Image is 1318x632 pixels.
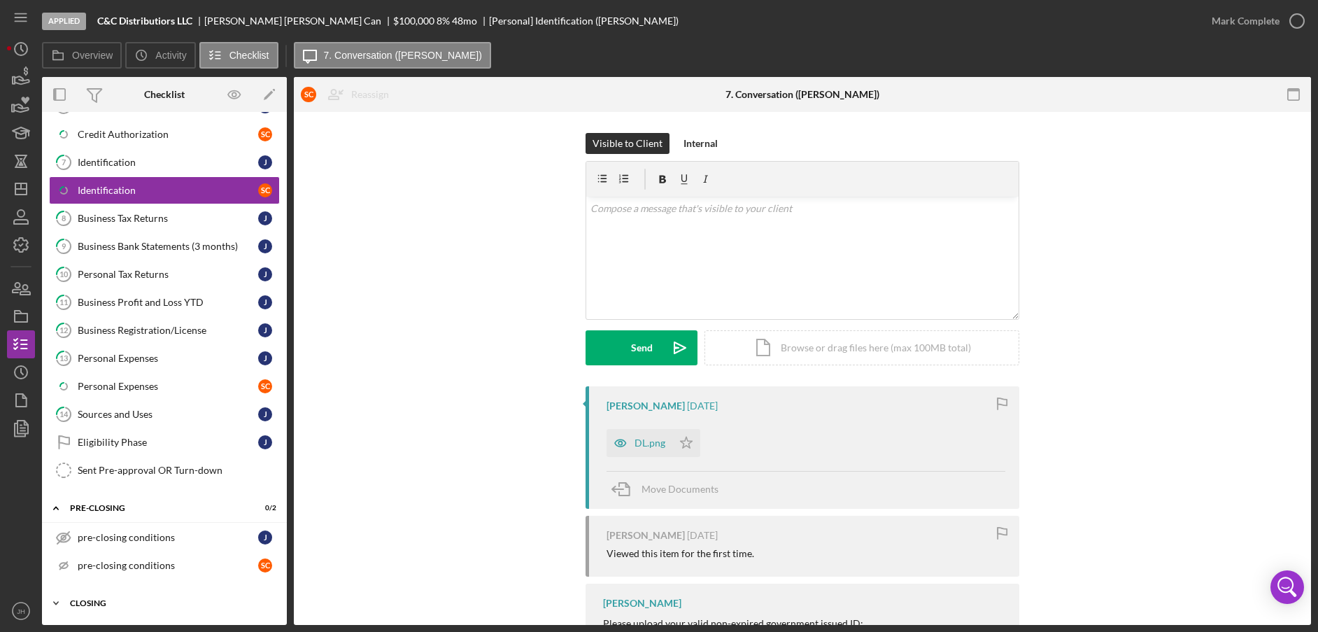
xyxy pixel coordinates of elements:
[489,15,679,27] div: [Personal] Identification ([PERSON_NAME])
[62,213,66,223] tspan: 8
[607,400,685,412] div: [PERSON_NAME]
[78,532,258,543] div: pre-closing conditions
[49,552,280,580] a: pre-closing conditionsSC
[62,157,66,167] tspan: 7
[603,598,681,609] div: [PERSON_NAME]
[251,504,276,512] div: 0 / 2
[351,80,389,108] div: Reassign
[1270,570,1304,604] div: Open Intercom Messenger
[593,133,662,154] div: Visible to Client
[49,428,280,456] a: Eligibility PhaseJ
[78,129,258,140] div: Credit Authorization
[155,50,186,61] label: Activity
[258,267,272,281] div: J
[49,344,280,372] a: 13Personal ExpensesJ
[78,381,258,392] div: Personal Expenses
[603,616,863,631] p: Please upload your valid non-expired government issued ID:
[78,465,279,476] div: Sent Pre-approval OR Turn-down
[78,437,258,448] div: Eligibility Phase
[78,157,258,168] div: Identification
[59,269,69,279] tspan: 10
[49,176,280,204] a: IdentificationSC
[59,325,68,335] tspan: 12
[683,133,718,154] div: Internal
[1212,7,1280,35] div: Mark Complete
[258,531,272,545] div: J
[78,213,258,224] div: Business Tax Returns
[452,15,477,27] div: 48 mo
[42,13,86,30] div: Applied
[78,409,258,420] div: Sources and Uses
[725,89,879,100] div: 7. Conversation ([PERSON_NAME])
[586,330,697,365] button: Send
[7,597,35,625] button: JH
[687,400,718,412] time: 2025-06-26 22:54
[631,330,653,365] div: Send
[59,353,68,363] tspan: 13
[49,204,280,232] a: 8Business Tax ReturnsJ
[49,288,280,316] a: 11Business Profit and Loss YTDJ
[642,483,718,495] span: Move Documents
[258,351,272,365] div: J
[258,239,272,253] div: J
[70,504,241,512] div: Pre-Closing
[258,435,272,449] div: J
[70,599,269,608] div: Closing
[62,241,66,251] tspan: 9
[42,42,122,69] button: Overview
[49,372,280,400] a: Personal ExpensesSC
[78,297,258,308] div: Business Profit and Loss YTD
[258,127,272,141] div: S C
[258,183,272,197] div: S C
[301,87,316,102] div: S C
[607,548,754,559] div: Viewed this item for the first time.
[229,50,269,61] label: Checklist
[586,133,669,154] button: Visible to Client
[59,297,68,307] tspan: 11
[294,42,491,69] button: 7. Conversation ([PERSON_NAME])
[144,89,185,100] div: Checklist
[204,15,393,27] div: [PERSON_NAME] [PERSON_NAME] Can
[78,325,258,336] div: Business Registration/License
[49,232,280,260] a: 9Business Bank Statements (3 months)J
[17,608,25,615] text: JH
[258,379,272,393] div: S C
[258,323,272,337] div: J
[687,530,718,541] time: 2025-06-26 22:50
[324,50,482,61] label: 7. Conversation ([PERSON_NAME])
[607,530,685,541] div: [PERSON_NAME]
[258,559,272,573] div: S C
[59,409,69,419] tspan: 14
[258,155,272,169] div: J
[49,456,280,484] a: Sent Pre-approval OR Turn-down
[49,524,280,552] a: pre-closing conditionsJ
[258,407,272,421] div: J
[49,260,280,288] a: 10Personal Tax ReturnsJ
[437,15,450,27] div: 8 %
[49,120,280,148] a: Credit AuthorizationSC
[393,15,434,27] span: $100,000
[1198,7,1311,35] button: Mark Complete
[607,429,700,457] button: DL.png
[294,80,403,108] button: SCReassign
[125,42,195,69] button: Activity
[258,211,272,225] div: J
[78,353,258,364] div: Personal Expenses
[49,148,280,176] a: 7IdentificationJ
[199,42,278,69] button: Checklist
[49,400,280,428] a: 14Sources and UsesJ
[78,241,258,252] div: Business Bank Statements (3 months)
[635,437,665,449] div: DL.png
[97,15,192,27] b: C&C Distributiors LLC
[78,185,258,196] div: Identification
[78,560,258,571] div: pre-closing conditions
[78,269,258,280] div: Personal Tax Returns
[258,295,272,309] div: J
[49,316,280,344] a: 12Business Registration/LicenseJ
[607,472,732,507] button: Move Documents
[72,50,113,61] label: Overview
[676,133,725,154] button: Internal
